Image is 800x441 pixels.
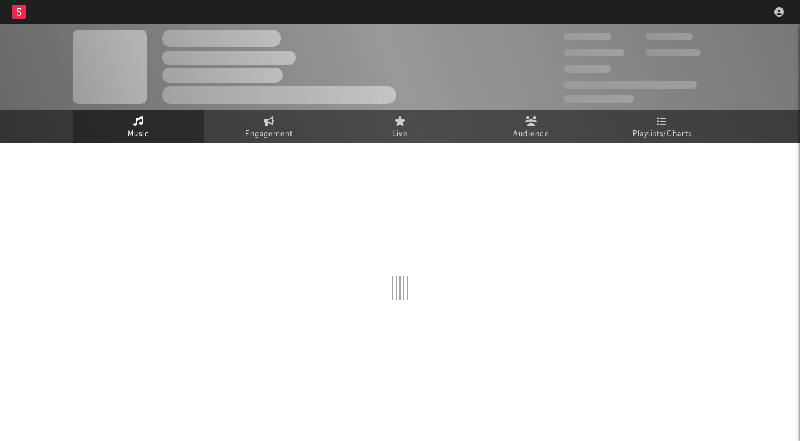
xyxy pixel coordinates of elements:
span: 50,000,000 Monthly Listeners [564,81,697,89]
span: Music [127,127,149,141]
span: 100,000 [564,65,611,73]
span: 100,000 [646,33,693,40]
span: 300,000 [564,33,611,40]
a: Audience [465,110,596,143]
span: Audience [513,127,549,141]
a: Music [73,110,204,143]
span: Live [392,127,408,141]
span: 1,000,000 [646,49,701,56]
a: Live [335,110,465,143]
span: 50,000,000 [564,49,624,56]
span: Playlists/Charts [633,127,692,141]
a: Engagement [204,110,335,143]
span: Engagement [245,127,293,141]
span: Jump Score: 85.0 [564,95,634,103]
a: Playlists/Charts [596,110,727,143]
